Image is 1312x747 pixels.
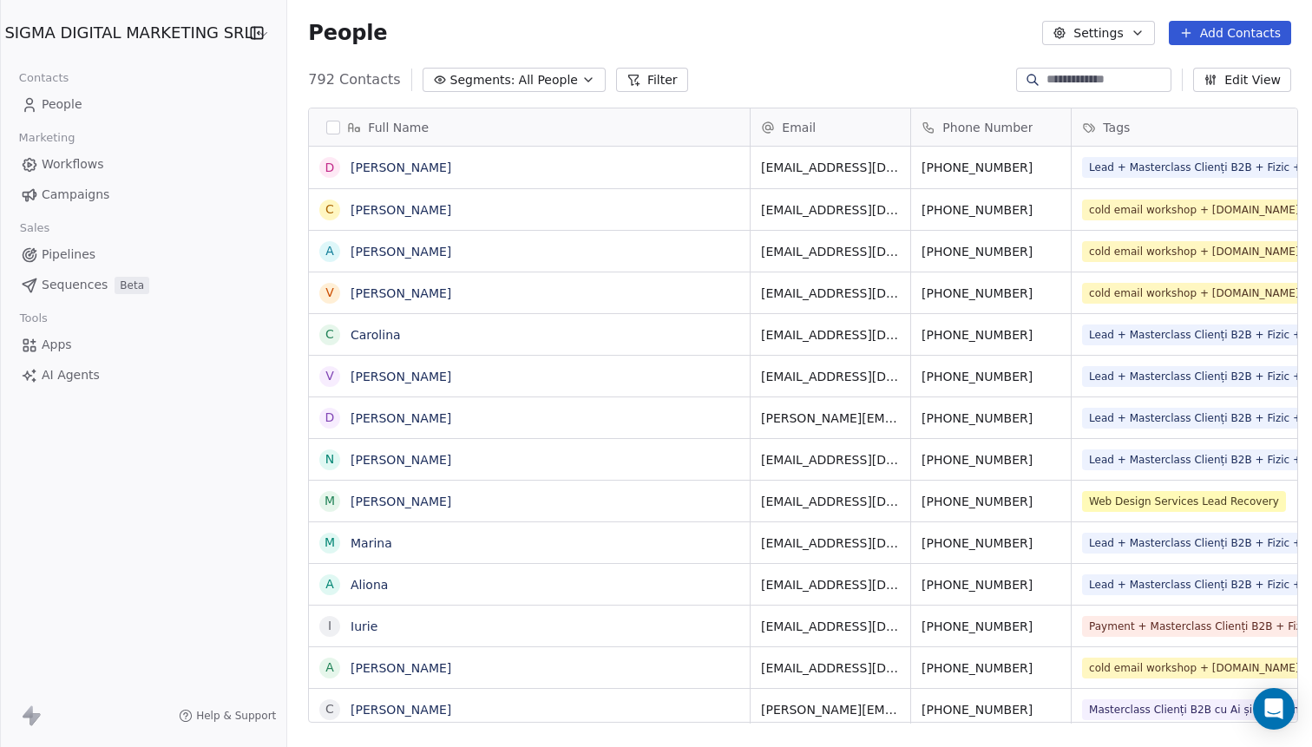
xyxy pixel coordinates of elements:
[351,370,451,383] a: [PERSON_NAME]
[11,65,76,91] span: Contacts
[922,701,1060,718] span: [PHONE_NUMBER]
[326,367,335,385] div: V
[42,336,72,354] span: Apps
[1082,658,1306,678] span: cold email workshop + [DOMAIN_NAME]
[309,147,751,724] div: grid
[782,119,816,136] span: Email
[1082,200,1306,220] span: cold email workshop + [DOMAIN_NAME]
[325,700,334,718] div: C
[351,536,392,550] a: Marina
[325,159,335,177] div: D
[922,410,1060,427] span: [PHONE_NUMBER]
[115,277,149,294] span: Beta
[922,618,1060,635] span: [PHONE_NUMBER]
[325,325,334,344] div: C
[922,159,1060,176] span: [PHONE_NUMBER]
[42,276,108,294] span: Sequences
[351,703,451,717] a: [PERSON_NAME]
[351,328,401,342] a: Carolina
[761,701,900,718] span: [PERSON_NAME][EMAIL_ADDRESS][DOMAIN_NAME]
[761,410,900,427] span: [PERSON_NAME][EMAIL_ADDRESS][PERSON_NAME][DOMAIN_NAME]
[922,451,1060,469] span: [PHONE_NUMBER]
[308,69,400,90] span: 792 Contacts
[1082,241,1306,262] span: cold email workshop + [DOMAIN_NAME]
[761,618,900,635] span: [EMAIL_ADDRESS][DOMAIN_NAME]
[368,119,429,136] span: Full Name
[922,534,1060,552] span: [PHONE_NUMBER]
[11,125,82,151] span: Marketing
[14,180,272,209] a: Campaigns
[616,68,688,92] button: Filter
[351,411,451,425] a: [PERSON_NAME]
[1193,68,1291,92] button: Edit View
[922,493,1060,510] span: [PHONE_NUMBER]
[326,575,335,593] div: A
[351,453,451,467] a: [PERSON_NAME]
[1042,21,1154,45] button: Settings
[761,576,900,593] span: [EMAIL_ADDRESS][DOMAIN_NAME]
[519,71,578,89] span: All People
[761,201,900,219] span: [EMAIL_ADDRESS][DOMAIN_NAME]
[42,246,95,264] span: Pipelines
[351,619,377,633] a: Iurie
[42,95,82,114] span: People
[12,215,57,241] span: Sales
[326,242,335,260] div: A
[42,155,104,174] span: Workflows
[196,709,276,723] span: Help & Support
[14,240,272,269] a: Pipelines
[14,271,272,299] a: SequencesBeta
[325,450,334,469] div: N
[21,18,227,48] button: SIGMA DIGITAL MARKETING SRL
[14,331,272,359] a: Apps
[325,409,335,427] div: D
[761,243,900,260] span: [EMAIL_ADDRESS][DOMAIN_NAME]
[309,108,750,146] div: Full Name
[14,361,272,390] a: AI Agents
[942,119,1033,136] span: Phone Number
[911,108,1071,146] div: Phone Number
[922,659,1060,677] span: [PHONE_NUMBER]
[1082,491,1286,512] span: Web Design Services Lead Recovery
[308,20,387,46] span: People
[351,245,451,259] a: [PERSON_NAME]
[1082,283,1306,304] span: cold email workshop + [DOMAIN_NAME]
[922,576,1060,593] span: [PHONE_NUMBER]
[4,22,253,44] span: SIGMA DIGITAL MARKETING SRL
[325,534,335,552] div: M
[761,659,900,677] span: [EMAIL_ADDRESS][DOMAIN_NAME]
[761,451,900,469] span: [EMAIL_ADDRESS][DOMAIN_NAME]
[326,284,335,302] div: V
[351,578,388,592] a: Aliona
[325,492,335,510] div: M
[12,305,55,331] span: Tools
[922,368,1060,385] span: [PHONE_NUMBER]
[761,159,900,176] span: [EMAIL_ADDRESS][DOMAIN_NAME]
[14,150,272,179] a: Workflows
[42,186,109,204] span: Campaigns
[14,90,272,119] a: People
[326,659,335,677] div: A
[761,368,900,385] span: [EMAIL_ADDRESS][DOMAIN_NAME]
[1103,119,1130,136] span: Tags
[761,326,900,344] span: [EMAIL_ADDRESS][DOMAIN_NAME]
[1253,688,1295,730] div: Open Intercom Messenger
[922,243,1060,260] span: [PHONE_NUMBER]
[179,709,276,723] a: Help & Support
[761,285,900,302] span: [EMAIL_ADDRESS][DOMAIN_NAME]
[42,366,100,384] span: AI Agents
[761,534,900,552] span: [EMAIL_ADDRESS][DOMAIN_NAME]
[450,71,515,89] span: Segments:
[351,286,451,300] a: [PERSON_NAME]
[1169,21,1291,45] button: Add Contacts
[325,200,334,219] div: C
[351,161,451,174] a: [PERSON_NAME]
[922,285,1060,302] span: [PHONE_NUMBER]
[351,203,451,217] a: [PERSON_NAME]
[922,326,1060,344] span: [PHONE_NUMBER]
[351,495,451,508] a: [PERSON_NAME]
[761,493,900,510] span: [EMAIL_ADDRESS][DOMAIN_NAME]
[922,201,1060,219] span: [PHONE_NUMBER]
[751,108,910,146] div: Email
[328,617,331,635] div: I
